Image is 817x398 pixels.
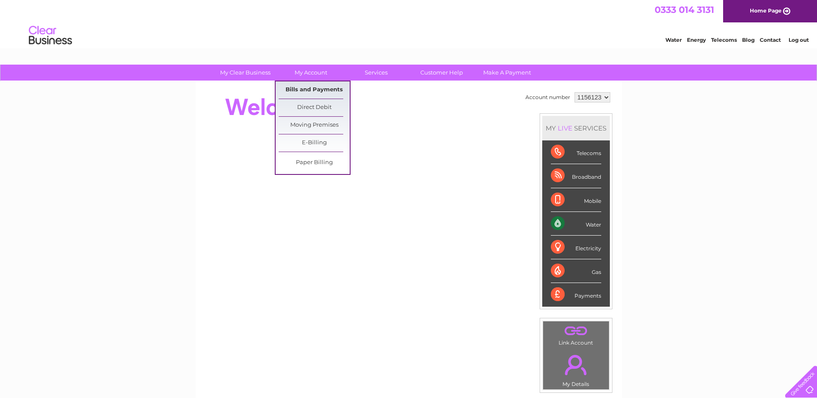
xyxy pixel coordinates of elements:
[711,37,737,43] a: Telecoms
[551,212,601,236] div: Water
[655,4,714,15] a: 0333 014 3131
[665,37,682,43] a: Water
[742,37,755,43] a: Blog
[543,348,609,390] td: My Details
[760,37,781,43] a: Contact
[472,65,543,81] a: Make A Payment
[523,90,572,105] td: Account number
[205,5,612,42] div: Clear Business is a trading name of Verastar Limited (registered in [GEOGRAPHIC_DATA] No. 3667643...
[279,81,350,99] a: Bills and Payments
[543,321,609,348] td: Link Account
[28,22,72,49] img: logo.png
[406,65,477,81] a: Customer Help
[551,188,601,212] div: Mobile
[279,99,350,116] a: Direct Debit
[341,65,412,81] a: Services
[687,37,706,43] a: Energy
[279,117,350,134] a: Moving Premises
[556,124,574,132] div: LIVE
[789,37,809,43] a: Log out
[545,323,607,339] a: .
[275,65,346,81] a: My Account
[551,164,601,188] div: Broadband
[279,134,350,152] a: E-Billing
[551,283,601,306] div: Payments
[551,140,601,164] div: Telecoms
[210,65,281,81] a: My Clear Business
[542,116,610,140] div: MY SERVICES
[551,236,601,259] div: Electricity
[551,259,601,283] div: Gas
[279,154,350,171] a: Paper Billing
[545,350,607,380] a: .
